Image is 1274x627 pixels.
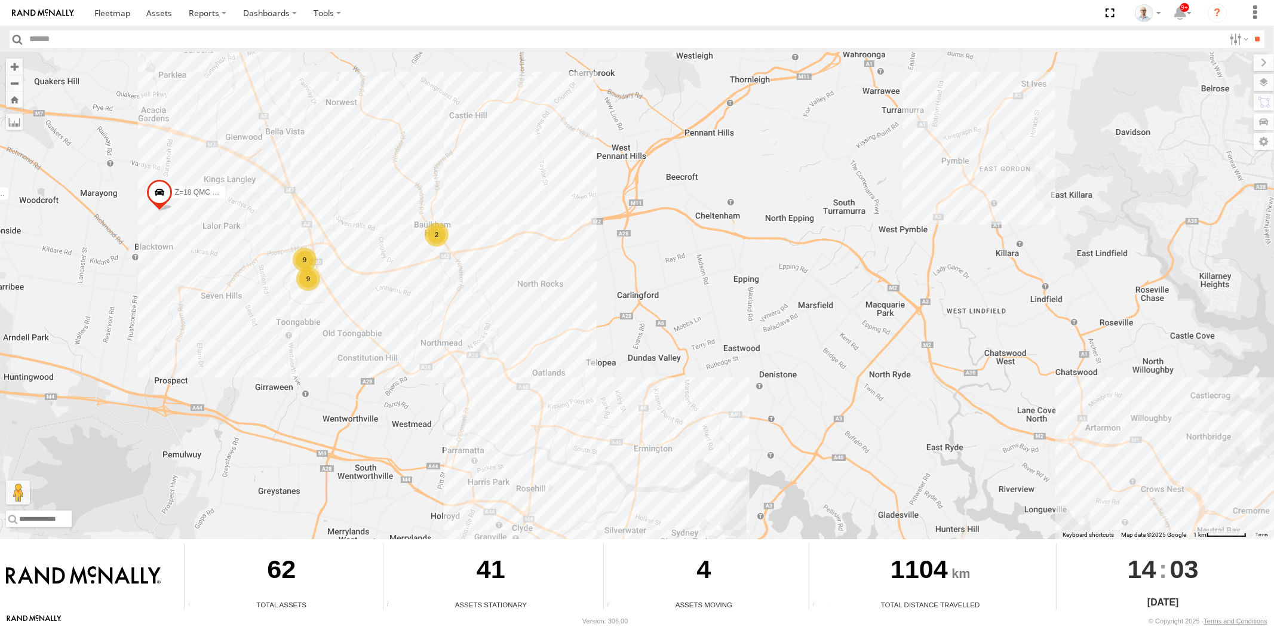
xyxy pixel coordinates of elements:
[809,543,1052,600] div: 1104
[809,601,827,610] div: Total distance travelled by all assets within specified date range and applied filters
[1204,617,1267,625] a: Terms and Conditions
[185,543,378,600] div: 62
[1121,531,1186,538] span: Map data ©2025 Google
[1131,4,1165,22] div: Kurt Byers
[185,600,378,610] div: Total Assets
[6,481,30,505] button: Drag Pegman onto the map to open Street View
[1149,617,1267,625] div: © Copyright 2025 -
[1057,543,1270,595] div: :
[1193,531,1207,538] span: 1 km
[6,91,23,107] button: Zoom Home
[604,600,805,610] div: Assets Moving
[582,617,628,625] div: Version: 306.00
[1128,543,1156,595] span: 14
[1057,595,1270,610] div: [DATE]
[185,601,202,610] div: Total number of Enabled Assets
[6,59,23,75] button: Zoom in
[1063,531,1114,539] button: Keyboard shortcuts
[809,600,1052,610] div: Total Distance Travelled
[6,566,161,586] img: Rand McNally
[425,223,449,247] div: 2
[1190,531,1250,539] button: Map Scale: 1 km per 63 pixels
[296,267,320,291] div: 9
[6,113,23,130] label: Measure
[7,615,62,627] a: Visit our Website
[174,188,244,196] span: Z=18 QMC Written off
[604,543,805,600] div: 4
[604,601,622,610] div: Total number of assets current in transit.
[12,9,74,17] img: rand-logo.svg
[6,75,23,91] button: Zoom out
[383,601,401,610] div: Total number of assets current stationary.
[383,600,599,610] div: Assets Stationary
[1254,133,1274,150] label: Map Settings
[1170,543,1199,595] span: 03
[383,543,599,600] div: 41
[1208,4,1227,23] i: ?
[1225,30,1251,48] label: Search Filter Options
[293,248,317,272] div: 9
[1256,532,1269,537] a: Terms (opens in new tab)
